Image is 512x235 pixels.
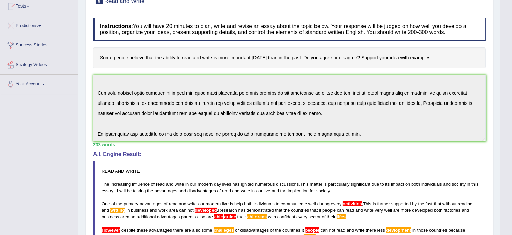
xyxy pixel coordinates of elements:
[240,227,269,233] span: disadvantages
[238,208,246,213] span: has
[270,227,274,233] span: of
[110,208,125,213] span: Possible spelling mistake found. (did you mean: writing)
[384,208,392,213] span: well
[322,214,326,219] span: of
[188,208,194,213] span: not
[355,208,363,213] span: and
[119,188,126,193] span: will
[169,208,178,213] span: area
[137,227,148,233] span: these
[202,227,213,233] span: some
[217,188,221,193] span: of
[391,201,411,206] span: supported
[241,188,250,193] span: write
[113,188,115,193] span: Put a space after the comma, but not before the comma. (did you mean: ,)
[115,188,116,193] span: Put a space after the comma, but not before the comma. (did you mean: ,)
[386,227,411,233] span: Possible spelling mistake found. (did you mean: development)
[195,208,217,213] span: The modal verb ‘can’ requires the verb’s base form. (did you mean: develop)
[175,182,184,187] span: write
[93,18,486,41] h4: You will have 20 minutes to plan, write and revise an essay about the topic below. Your response ...
[102,169,114,174] span: READ
[149,227,172,233] span: advantages
[222,201,229,206] span: live
[151,182,155,187] span: of
[187,188,216,193] span: disadvantages
[296,214,307,219] span: every
[157,214,180,219] span: advantages
[155,188,177,193] span: advantages
[214,182,221,187] span: day
[185,227,191,233] span: are
[255,182,275,187] span: numerous
[181,214,196,219] span: parents
[0,36,78,53] a: Success Stories
[291,208,309,213] span: countries
[355,227,364,233] span: write
[93,151,486,157] h4: A.I. Engine Result:
[235,227,239,233] span: or
[102,208,109,213] span: and
[471,182,478,187] span: this
[0,16,78,33] a: Predictions
[244,201,252,206] span: both
[127,188,132,193] span: be
[375,208,383,213] span: very
[237,214,246,219] span: their
[166,182,174,187] span: and
[343,201,362,206] span: The noun should probably be in the singular form. (did you mean: activity)
[272,188,279,193] span: and
[328,182,350,187] span: particularly
[305,227,319,233] span: After ‘it’, use the third-person verb form “peoples”. (did you mean: peoples)
[337,214,346,219] span: Possible spelling mistake. Did you mean “lives”, the plural form of the noun ‘life’?
[385,182,390,187] span: its
[317,201,330,206] span: during
[275,227,281,233] span: the
[198,201,205,206] span: our
[411,182,420,187] span: both
[102,227,120,233] span: A comma may be missing after the conjunctive/linking adverb ‘However’. (did you mean: However,)
[102,188,113,193] span: essay
[280,188,287,193] span: the
[363,201,371,206] span: This
[321,227,328,233] span: can
[324,182,327,187] span: is
[102,182,109,187] span: The
[364,208,373,213] span: write
[277,214,295,219] span: confident
[329,227,335,233] span: not
[276,201,279,206] span: to
[133,188,146,193] span: talking
[322,208,336,213] span: people
[284,208,290,213] span: the
[443,182,451,187] span: and
[316,188,330,193] span: society
[117,188,118,193] span: I
[310,188,315,193] span: for
[429,227,447,233] span: countries
[444,208,460,213] span: factories
[188,201,197,206] span: write
[102,201,110,206] span: One
[126,169,140,174] span: WRITE
[192,227,200,233] span: also
[434,201,441,206] span: that
[281,201,307,206] span: communicate
[351,182,370,187] span: significant
[232,182,239,187] span: has
[310,208,318,213] span: that
[417,227,428,233] span: those
[179,201,186,206] span: and
[372,182,379,187] span: due
[230,201,233,206] span: is
[156,182,165,187] span: read
[102,214,119,219] span: business
[147,188,153,193] span: the
[247,214,267,219] span: Possible spelling mistake found. (did you mean: children's)
[218,208,237,213] span: Research
[442,201,456,206] span: without
[214,227,234,233] span: Possible spelling mistake found. (did you mean: challenges)
[331,201,342,206] span: every
[275,208,282,213] span: that
[251,188,255,193] span: in
[0,75,78,92] a: Your Account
